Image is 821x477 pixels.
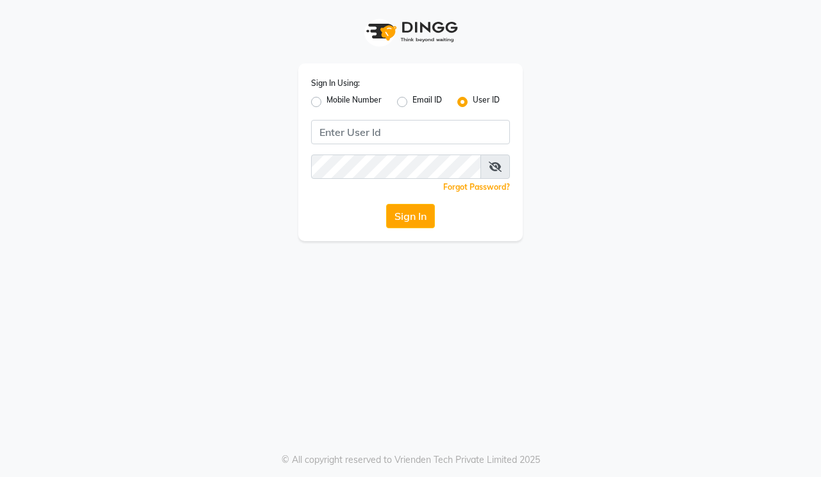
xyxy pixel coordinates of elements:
[412,94,442,110] label: Email ID
[311,120,510,144] input: Username
[386,204,435,228] button: Sign In
[311,155,481,179] input: Username
[473,94,500,110] label: User ID
[359,13,462,51] img: logo1.svg
[311,78,360,89] label: Sign In Using:
[443,182,510,192] a: Forgot Password?
[326,94,382,110] label: Mobile Number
